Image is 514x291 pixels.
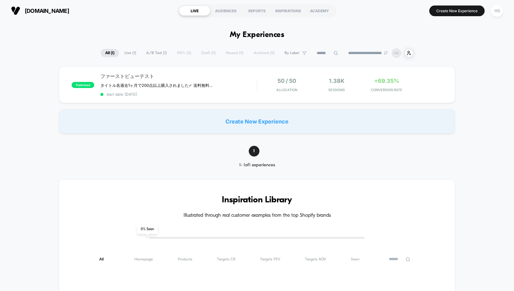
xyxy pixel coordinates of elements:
span: 50 / 50 [277,78,296,84]
img: end [384,51,388,55]
span: Targets CR [217,257,236,262]
span: Homepage [134,257,153,262]
span: Products [178,257,192,262]
span: 1.38k [329,78,345,84]
div: LIVE [179,6,210,16]
button: HS [489,5,505,17]
button: [DOMAIN_NAME] [9,6,71,16]
span: Seen [351,257,359,262]
div: AUDIENCES [210,6,241,16]
span: start date: [DATE] [100,92,257,97]
h4: Illustrated through real customer examples from the top Shopify brands [77,213,437,219]
span: Sessions [313,88,360,92]
h3: Inspiration Library [77,195,437,205]
span: Allocation [276,88,297,92]
span: A/B Test ( 1 ) [142,49,171,57]
span: All ( 1 ) [101,49,119,57]
div: HS [491,5,503,17]
span: 0 % Seen [137,225,158,234]
span: Targets PSV [260,257,280,262]
span: published [72,82,94,88]
div: Create New Experience [59,109,455,134]
span: By Label [285,51,299,55]
div: ACADEMY [304,6,335,16]
span: CONVERSION RATE [363,88,410,92]
span: [DOMAIN_NAME] [25,8,69,14]
span: All [99,257,110,262]
p: HS [394,51,399,55]
span: 1 [249,146,259,157]
div: REPORTS [241,6,273,16]
button: Create New Experience [429,6,485,16]
span: ファーストビューテスト [100,73,257,80]
div: 1 - 1 of 1 experiences [228,163,287,168]
img: Visually logo [11,6,20,15]
div: INSPIRATIONS [273,6,304,16]
span: タイトル名過去1ヶ月で200点以上購入されました✓ 送料無料 ✓ 30日間 全額返金保証 ✓ 1年間の製品保証 [100,83,214,88]
h1: My Experiences [230,31,285,39]
span: Targets AOV [305,257,326,262]
span: Live ( 1 ) [120,49,141,57]
span: +69.35% [374,78,399,84]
